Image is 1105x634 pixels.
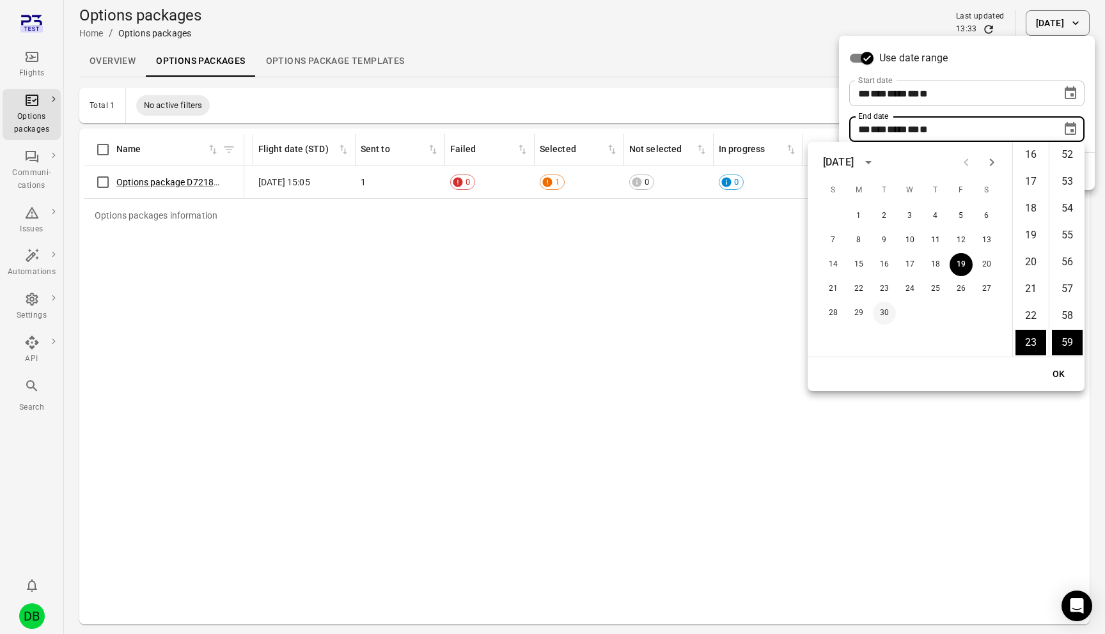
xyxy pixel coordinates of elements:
li: 20 hours [1015,249,1046,275]
button: 18 [924,253,947,276]
span: Saturday [975,178,998,203]
button: 12 [950,229,973,252]
button: 5 [950,205,973,228]
button: 21 [822,277,845,300]
button: 14 [822,253,845,276]
ul: Select minutes [1049,142,1085,357]
div: [DATE] [823,155,854,170]
li: 54 minutes [1052,196,1083,221]
span: Thursday [924,178,947,203]
span: Hours [907,89,920,98]
label: Start date [858,75,892,86]
button: 29 [847,302,870,325]
button: calendar view is open, switch to year view [858,151,879,173]
span: Year [887,125,907,134]
button: 17 [898,253,921,276]
span: Use date range [879,50,948,66]
button: 16 [873,253,896,276]
span: Day [858,89,870,98]
li: 57 minutes [1052,276,1083,302]
button: 10 [898,229,921,252]
button: 15 [847,253,870,276]
button: Next month [979,150,1005,175]
span: Year [887,89,907,98]
li: 16 hours [1015,142,1046,167]
button: 24 [898,277,921,300]
span: Hours [907,125,920,134]
button: 7 [822,229,845,252]
span: Sunday [822,178,845,203]
span: Monday [847,178,870,203]
button: 9 [873,229,896,252]
button: 30 [873,302,896,325]
button: 8 [847,229,870,252]
label: End date [858,111,888,121]
button: 20 [975,253,998,276]
li: 19 hours [1015,222,1046,248]
button: OK [1038,362,1079,386]
li: 59 minutes [1052,330,1083,355]
span: Minutes [920,125,928,134]
button: 4 [924,205,947,228]
button: 28 [822,302,845,325]
span: Wednesday [898,178,921,203]
span: Month [870,89,887,98]
li: 55 minutes [1052,222,1083,248]
button: Choose date, selected date is Sep 19, 2025 [1058,116,1083,142]
li: 56 minutes [1052,249,1083,275]
div: Open Intercom Messenger [1062,591,1092,621]
span: Tuesday [873,178,896,203]
li: 17 hours [1015,169,1046,194]
li: 53 minutes [1052,169,1083,194]
span: Day [858,125,870,134]
button: 25 [924,277,947,300]
button: 23 [873,277,896,300]
li: 58 minutes [1052,303,1083,329]
span: Minutes [920,89,928,98]
li: 21 hours [1015,276,1046,302]
li: 52 minutes [1052,142,1083,167]
button: 26 [950,277,973,300]
button: 1 [847,205,870,228]
button: Choose date, selected date is Sep 1, 2025 [1058,81,1083,106]
button: 22 [847,277,870,300]
button: 2 [873,205,896,228]
button: 11 [924,229,947,252]
li: 18 hours [1015,196,1046,221]
li: 22 hours [1015,303,1046,329]
button: 19 [950,253,973,276]
ul: Select hours [1013,142,1049,357]
button: 27 [975,277,998,300]
button: 13 [975,229,998,252]
span: Friday [950,178,973,203]
button: 3 [898,205,921,228]
button: 6 [975,205,998,228]
span: Month [870,125,887,134]
li: 23 hours [1015,330,1046,355]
